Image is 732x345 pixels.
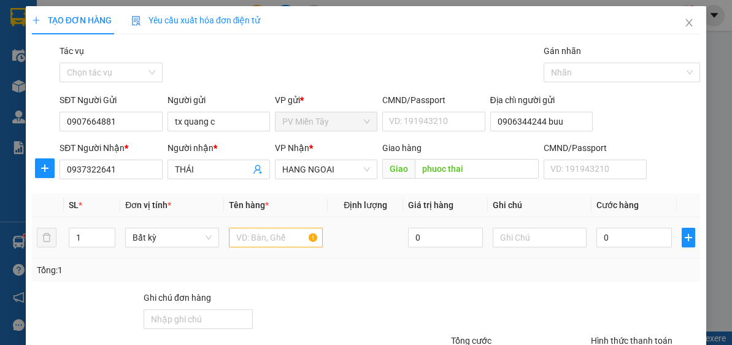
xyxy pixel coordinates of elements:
[229,228,323,247] input: VD: Bàn, Ghế
[69,200,79,210] span: SL
[275,143,309,153] span: VP Nhận
[382,159,415,179] span: Giao
[168,93,270,107] div: Người gửi
[282,112,370,131] span: PV Miền Tây
[32,15,112,25] span: TẠO ĐƠN HÀNG
[275,93,377,107] div: VP gửi
[253,165,263,174] span: user-add
[488,193,591,217] th: Ghi chú
[35,158,55,178] button: plus
[544,141,646,155] div: CMND/Passport
[60,141,162,155] div: SĐT Người Nhận
[168,141,270,155] div: Người nhận
[490,93,593,107] div: Địa chỉ người gửi
[684,18,694,28] span: close
[282,160,370,179] span: HANG NGOAI
[60,93,162,107] div: SĐT Người Gửi
[144,309,253,329] input: Ghi chú đơn hàng
[37,228,56,247] button: delete
[229,200,269,210] span: Tên hàng
[133,228,212,247] span: Bất kỳ
[32,16,40,25] span: plus
[682,228,696,247] button: plus
[490,112,593,131] input: Địa chỉ của người gửi
[344,200,387,210] span: Định lượng
[682,233,695,242] span: plus
[408,228,483,247] input: 0
[60,46,84,56] label: Tác vụ
[672,6,706,41] button: Close
[596,200,639,210] span: Cước hàng
[36,163,54,173] span: plus
[408,200,453,210] span: Giá trị hàng
[125,200,171,210] span: Đơn vị tính
[544,46,581,56] label: Gán nhãn
[382,143,422,153] span: Giao hàng
[493,228,587,247] input: Ghi Chú
[37,263,284,277] div: Tổng: 1
[131,16,141,26] img: icon
[131,15,261,25] span: Yêu cầu xuất hóa đơn điện tử
[144,293,211,303] label: Ghi chú đơn hàng
[382,93,485,107] div: CMND/Passport
[415,159,539,179] input: Dọc đường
